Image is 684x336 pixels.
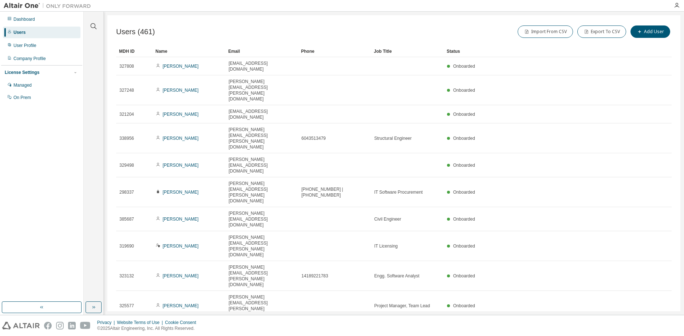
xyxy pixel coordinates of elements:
button: Export To CSV [577,25,626,38]
a: [PERSON_NAME] [163,303,199,308]
span: [PERSON_NAME][EMAIL_ADDRESS][PERSON_NAME][DOMAIN_NAME] [229,294,295,317]
div: Job Title [374,46,441,57]
button: Import From CSV [518,25,573,38]
span: Onboarded [453,244,475,249]
img: linkedin.svg [68,322,76,329]
a: [PERSON_NAME] [163,163,199,168]
div: Managed [13,82,32,88]
a: [PERSON_NAME] [163,112,199,117]
span: Onboarded [453,88,475,93]
span: 323132 [119,273,134,279]
span: [EMAIL_ADDRESS][DOMAIN_NAME] [229,108,295,120]
span: [PERSON_NAME][EMAIL_ADDRESS][DOMAIN_NAME] [229,157,295,174]
span: [PHONE_NUMBER] | [PHONE_NUMBER] [301,186,368,198]
img: Altair One [4,2,95,9]
a: [PERSON_NAME] [163,64,199,69]
span: [PERSON_NAME][EMAIL_ADDRESS][PERSON_NAME][DOMAIN_NAME] [229,264,295,288]
a: [PERSON_NAME] [163,88,199,93]
span: 327248 [119,87,134,93]
span: 6043513479 [301,135,326,141]
img: instagram.svg [56,322,64,329]
span: Onboarded [453,303,475,308]
span: Onboarded [453,136,475,141]
span: 327808 [119,63,134,69]
span: IT Software Procurement [374,189,423,195]
img: facebook.svg [44,322,52,329]
span: Users (461) [116,28,155,36]
a: [PERSON_NAME] [163,136,199,141]
span: 321204 [119,111,134,117]
div: On Prem [13,95,31,100]
span: [PERSON_NAME][EMAIL_ADDRESS][PERSON_NAME][DOMAIN_NAME] [229,79,295,102]
span: 329498 [119,162,134,168]
div: MDH ID [119,46,150,57]
span: 14189221783 [301,273,328,279]
div: Cookie Consent [165,320,200,325]
div: User Profile [13,43,36,48]
span: Onboarded [453,163,475,168]
span: 325577 [119,303,134,309]
div: Status [447,46,634,57]
span: 385687 [119,216,134,222]
img: altair_logo.svg [2,322,40,329]
span: [PERSON_NAME][EMAIL_ADDRESS][PERSON_NAME][DOMAIN_NAME] [229,127,295,150]
div: Website Terms of Use [117,320,165,325]
span: Structural Engineer [374,135,412,141]
div: Email [228,46,295,57]
span: 319690 [119,243,134,249]
div: Privacy [97,320,117,325]
div: Name [155,46,222,57]
span: Onboarded [453,217,475,222]
button: Add User [630,25,670,38]
span: [PERSON_NAME][EMAIL_ADDRESS][PERSON_NAME][DOMAIN_NAME] [229,234,295,258]
span: Onboarded [453,64,475,69]
div: Phone [301,46,368,57]
div: Dashboard [13,16,35,22]
span: Onboarded [453,112,475,117]
p: © 2025 Altair Engineering, Inc. All Rights Reserved. [97,325,201,332]
span: [EMAIL_ADDRESS][DOMAIN_NAME] [229,60,295,72]
span: Civil Engineer [374,216,401,222]
a: [PERSON_NAME] [163,273,199,278]
span: 298337 [119,189,134,195]
span: Onboarded [453,190,475,195]
div: Company Profile [13,56,46,62]
span: [PERSON_NAME][EMAIL_ADDRESS][PERSON_NAME][DOMAIN_NAME] [229,181,295,204]
div: License Settings [5,70,39,75]
span: IT Licensing [374,243,398,249]
div: Users [13,29,25,35]
span: Onboarded [453,273,475,278]
span: Engg. Software Analyst [374,273,419,279]
a: [PERSON_NAME] [163,217,199,222]
span: 338956 [119,135,134,141]
span: [PERSON_NAME][EMAIL_ADDRESS][DOMAIN_NAME] [229,210,295,228]
span: Project Manager, Team Lead [374,303,430,309]
a: [PERSON_NAME] [163,190,199,195]
a: [PERSON_NAME] [163,244,199,249]
img: youtube.svg [80,322,91,329]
